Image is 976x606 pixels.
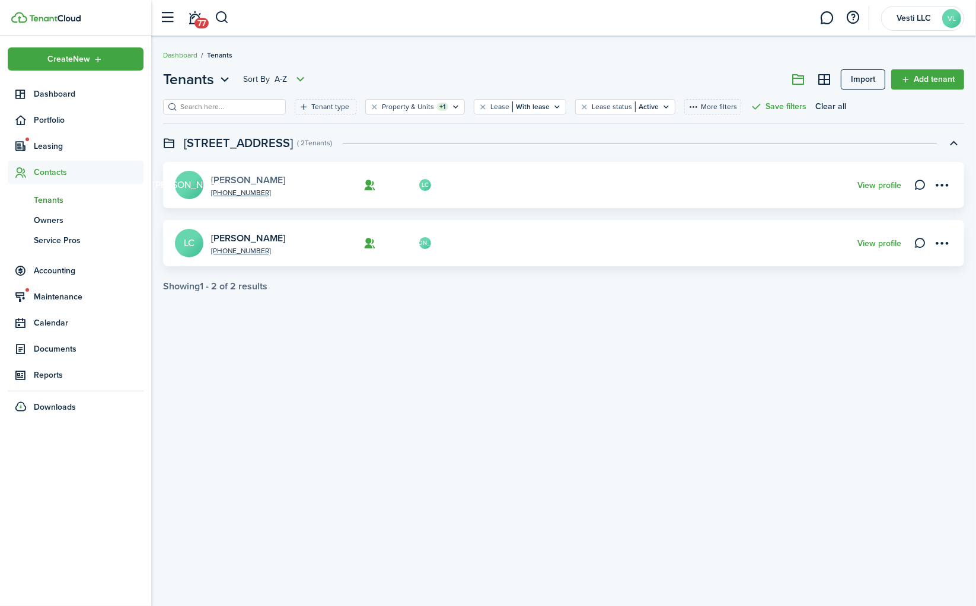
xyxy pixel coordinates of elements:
[194,18,209,28] span: 77
[211,231,285,245] a: [PERSON_NAME]
[243,72,308,87] button: Open menu
[243,72,308,87] button: Sort byA-Z
[211,173,285,187] a: [PERSON_NAME]
[512,101,550,112] filter-tag-value: With lease
[311,101,349,112] filter-tag-label: Tenant type
[478,102,488,111] button: Clear filter
[34,317,143,329] span: Calendar
[8,190,143,210] a: Tenants
[163,69,214,90] span: Tenants
[750,99,806,114] button: Save filters
[34,291,143,303] span: Maintenance
[184,3,206,33] a: Notifications
[243,74,275,85] span: Sort by
[215,8,229,28] button: Search
[932,175,952,195] button: Open menu
[211,189,355,196] a: [PHONE_NUMBER]
[207,50,232,60] span: Tenants
[944,133,964,153] button: Toggle accordion
[184,134,293,152] swimlane-title: [STREET_ADDRESS]
[34,264,143,277] span: Accounting
[890,14,937,23] span: Vesti LLC
[34,88,143,100] span: Dashboard
[29,15,81,22] img: TenantCloud
[8,363,143,387] a: Reports
[34,234,143,247] span: Service Pros
[163,69,232,90] button: Tenants
[211,247,355,254] a: [PHONE_NUMBER]
[163,69,232,90] button: Open menu
[177,101,282,113] input: Search here...
[175,229,203,257] a: LC
[34,166,143,178] span: Contacts
[815,99,846,114] button: Clear all
[816,3,838,33] a: Messaging
[575,99,675,114] filter-tag: Open filter
[48,55,91,63] span: Create New
[419,179,431,191] avatar-text: LC
[684,99,741,114] button: More filters
[490,101,509,112] filter-tag-label: Lease
[942,9,961,28] avatar-text: VL
[34,140,143,152] span: Leasing
[635,101,659,112] filter-tag-value: Active
[843,8,863,28] button: Open resource center
[579,102,589,111] button: Clear filter
[163,162,964,292] tenant-list-swimlane-item: Toggle accordion
[8,82,143,106] a: Dashboard
[841,69,885,90] a: Import
[8,210,143,230] a: Owners
[857,181,901,190] a: View profile
[34,343,143,355] span: Documents
[163,281,267,292] div: Showing results
[11,12,27,23] img: TenantCloud
[932,233,952,253] button: Open menu
[365,99,465,114] filter-tag: Open filter
[474,99,566,114] filter-tag: Open filter
[34,369,143,381] span: Reports
[382,101,434,112] filter-tag-label: Property & Units
[419,237,431,249] avatar-text: [PERSON_NAME]
[857,239,901,248] a: View profile
[34,214,143,227] span: Owners
[295,99,356,114] filter-tag: Open filter
[34,114,143,126] span: Portfolio
[157,7,179,29] button: Open sidebar
[8,230,143,250] a: Service Pros
[275,74,287,85] span: A-Z
[34,401,76,413] span: Downloads
[369,102,379,111] button: Clear filter
[200,279,236,293] pagination-page-total: 1 - 2 of 2
[163,50,197,60] a: Dashboard
[592,101,632,112] filter-tag-label: Lease status
[437,103,448,111] filter-tag-counter: +1
[891,69,964,90] a: Add tenant
[34,194,143,206] span: Tenants
[8,47,143,71] button: Open menu
[297,138,332,148] swimlane-subtitle: ( 2 Tenants )
[175,171,203,199] a: [PERSON_NAME]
